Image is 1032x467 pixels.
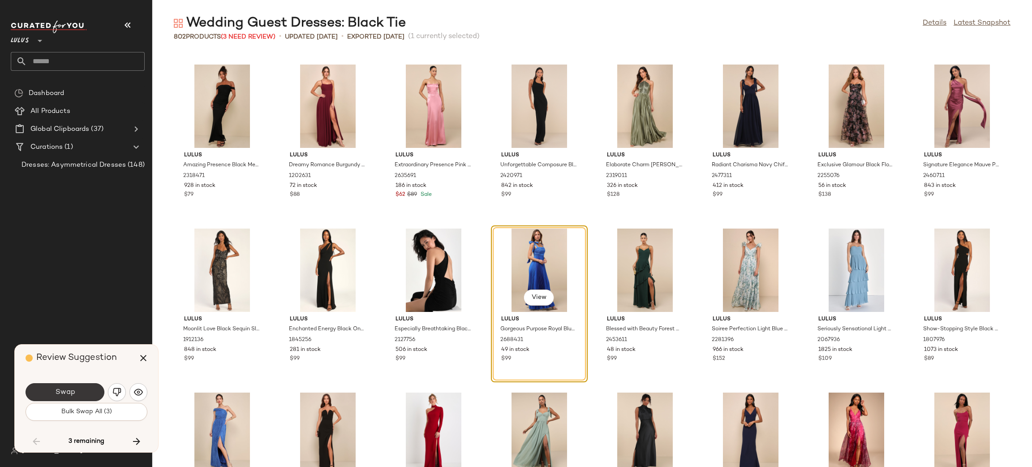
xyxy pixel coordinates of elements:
[811,229,902,312] img: 10168021_2067936.jpg
[607,346,636,354] span: 48 in stock
[606,161,682,169] span: Elaborate Charm [PERSON_NAME] Satin Pleated Backless Maxi Dress
[396,182,426,190] span: 186 in stock
[494,229,585,312] img: 2688431_04_side.jpg
[285,32,338,42] p: updated [DATE]
[705,65,796,148] img: 11941881_2477311.jpg
[501,182,533,190] span: 842 in stock
[21,160,126,170] span: Dresses: Asymmetrical Dresses
[954,18,1010,29] a: Latest Snapshot
[531,294,546,301] span: View
[184,316,260,324] span: Lulus
[713,355,725,363] span: $152
[36,353,117,363] span: Review Suggestion
[174,14,406,32] div: Wedding Guest Dresses: Black Tie
[712,172,732,180] span: 2477311
[289,336,311,344] span: 1845256
[712,325,788,333] span: Soiree Perfection Light Blue Floral Ruffled Tiered Maxi Dress
[501,191,511,199] span: $99
[174,34,186,40] span: 802
[184,151,260,160] span: Lulus
[290,182,317,190] span: 72 in stock
[917,65,1007,148] img: 11904041_2460711.jpg
[607,355,617,363] span: $99
[184,346,216,354] span: 848 in stock
[290,151,366,160] span: Lulus
[388,65,479,148] img: 12559461_2635691.jpg
[408,31,480,42] span: (1 currently selected)
[817,161,894,169] span: Exclusive Glamour Black Floral Organza Tiered Maxi Dress
[500,161,576,169] span: Unforgettable Composure Black Asymmetrical Halter Maxi Dress
[924,151,1000,160] span: Lulus
[174,32,275,42] div: Products
[500,336,523,344] span: 2688431
[606,325,682,333] span: Blessed with Beauty Forest Green Ruffled Sleeveless Maxi Dress
[607,182,638,190] span: 326 in stock
[61,408,112,415] span: Bulk Swap All (3)
[818,151,894,160] span: Lulus
[607,151,683,160] span: Lulus
[396,355,405,363] span: $99
[917,229,1007,312] img: 8941461_1807976.jpg
[395,161,471,169] span: Extraordinary Presence Pink Satin Strapless Maxi Dress
[184,191,193,199] span: $79
[923,18,946,29] a: Details
[395,336,415,344] span: 2127756
[500,172,522,180] span: 2420971
[290,355,300,363] span: $99
[279,31,281,42] span: •
[177,229,267,312] img: 9404721_1912136.jpg
[924,355,934,363] span: $89
[11,447,18,454] img: svg%3e
[30,142,63,152] span: Curations
[811,65,902,148] img: 11056541_2255076.jpg
[14,89,23,98] img: svg%3e
[817,172,839,180] span: 2255076
[11,30,29,47] span: Lulus
[55,388,75,397] span: Swap
[26,383,104,401] button: Swap
[341,31,344,42] span: •
[177,65,267,148] img: 11372421_2318471.jpg
[290,191,300,199] span: $88
[500,325,576,333] span: Gorgeous Purpose Royal Blue Pleated Sleeveless Bow Maxi Dress
[924,316,1000,324] span: Lulus
[183,161,259,169] span: Amazing Presence Black Mesh Ruched Column Maxi Dress
[183,325,259,333] span: Moonlit Love Black Sequin Sleeveless Maxi Dress
[524,290,554,306] button: View
[289,161,365,169] span: Dreamy Romance Burgundy Backless Maxi Dress
[923,172,945,180] span: 2460711
[818,191,831,199] span: $138
[818,355,832,363] span: $109
[283,65,373,148] img: 11177621_1202631.jpg
[713,182,744,190] span: 412 in stock
[817,336,840,344] span: 2067936
[289,325,365,333] span: Enchanted Energy Black One-Shoulder Maxi Dress
[396,151,472,160] span: Lulus
[174,19,183,28] img: svg%3e
[126,160,145,170] span: (148)
[290,316,366,324] span: Lulus
[11,21,87,33] img: cfy_white_logo.C9jOOHJF.svg
[396,316,472,324] span: Lulus
[290,346,321,354] span: 281 in stock
[396,191,405,199] span: $62
[713,346,744,354] span: 966 in stock
[396,346,427,354] span: 506 in stock
[705,229,796,312] img: 11137781_2281396.jpg
[713,151,789,160] span: Lulus
[607,316,683,324] span: Lulus
[29,88,64,99] span: Dashboard
[134,388,143,397] img: svg%3e
[924,346,958,354] span: 1073 in stock
[712,161,788,169] span: Radiant Charisma Navy Chiffon Ruched Tie-Strap Maxi Dress
[600,65,690,148] img: 11353261_2319011.jpg
[600,229,690,312] img: 11852681_2453611.jpg
[818,182,846,190] span: 56 in stock
[388,229,479,312] img: 10467921_2127756.jpg
[924,191,934,199] span: $99
[63,142,73,152] span: (1)
[30,106,70,117] span: All Products
[606,336,627,344] span: 2453611
[713,191,722,199] span: $99
[924,182,956,190] span: 843 in stock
